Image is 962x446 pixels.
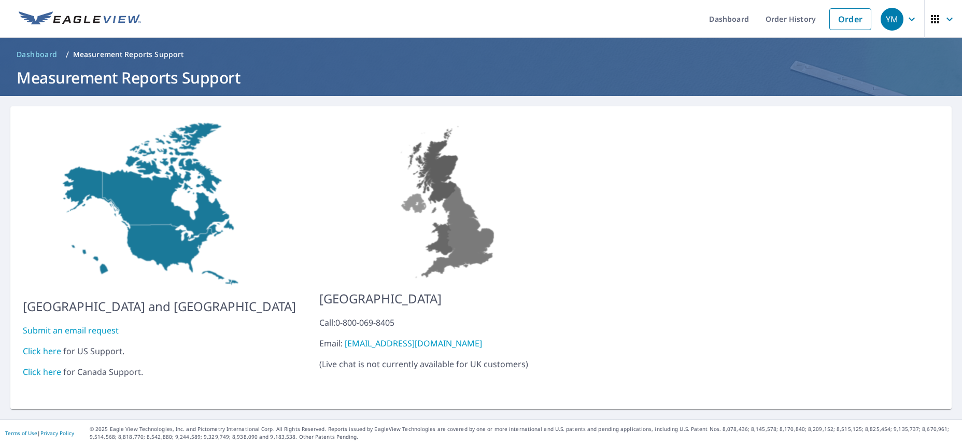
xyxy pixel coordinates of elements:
a: [EMAIL_ADDRESS][DOMAIN_NAME] [345,338,482,349]
p: [GEOGRAPHIC_DATA] [319,289,580,308]
img: US-MAP [319,119,580,281]
p: [GEOGRAPHIC_DATA] and [GEOGRAPHIC_DATA] [23,297,296,316]
p: ( Live chat is not currently available for UK customers ) [319,316,580,370]
nav: breadcrumb [12,46,950,63]
div: for US Support. [23,345,296,357]
img: US-MAP [23,119,296,289]
h1: Measurement Reports Support [12,67,950,88]
a: Click here [23,345,61,357]
p: Measurement Reports Support [73,49,184,60]
img: EV Logo [19,11,141,27]
a: Terms of Use [5,429,37,437]
li: / [66,48,69,61]
a: Click here [23,366,61,378]
div: Email: [319,337,580,350]
p: © 2025 Eagle View Technologies, Inc. and Pictometry International Corp. All Rights Reserved. Repo... [90,425,957,441]
a: Order [829,8,871,30]
a: Submit an email request [23,325,119,336]
a: Privacy Policy [40,429,74,437]
div: for Canada Support. [23,366,296,378]
p: | [5,430,74,436]
div: Call: 0-800-069-8405 [319,316,580,329]
div: YM [881,8,903,31]
span: Dashboard [17,49,58,60]
a: Dashboard [12,46,62,63]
